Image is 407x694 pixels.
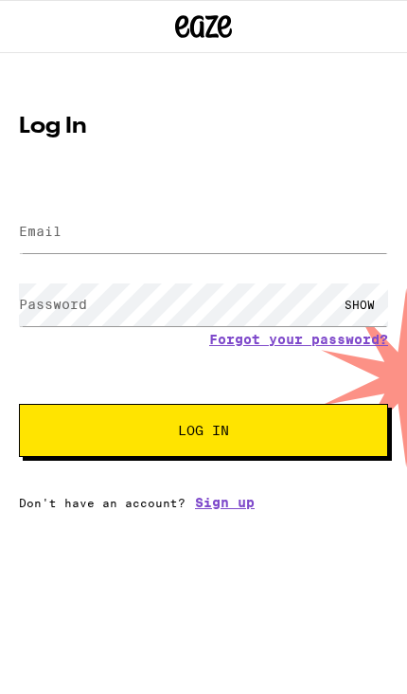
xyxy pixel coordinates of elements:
button: Log In [19,404,388,457]
div: SHOW [331,283,388,326]
div: Don't have an account? [19,495,388,510]
label: Password [19,297,87,312]
a: Sign up [195,495,255,510]
h1: Log In [19,116,388,138]
input: Email [19,210,388,253]
label: Email [19,224,62,239]
a: Forgot your password? [209,332,388,347]
span: Log In [178,424,229,437]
